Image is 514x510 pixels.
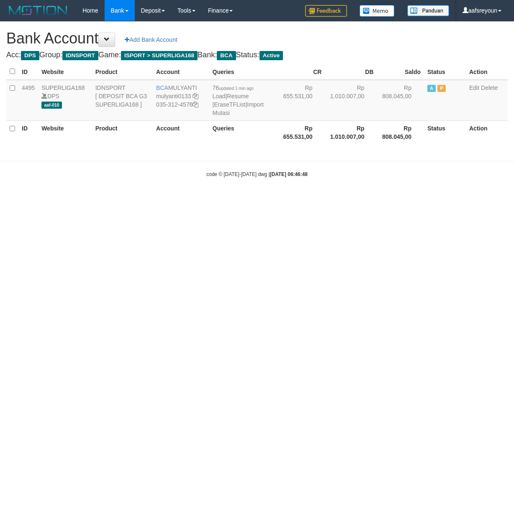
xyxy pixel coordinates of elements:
td: 4495 [18,80,38,121]
span: DPS [21,51,39,60]
span: IDNSPORT [62,51,98,60]
img: MOTION_logo.png [6,4,70,17]
th: Status [424,120,466,144]
th: Status [424,64,466,80]
span: aaf-010 [41,102,62,109]
a: mulyanti0133 [156,93,191,99]
a: Edit [469,84,479,91]
th: Action [466,64,508,80]
th: Rp 1.010.007,00 [325,120,377,144]
span: Active [427,85,436,92]
th: DB [325,64,377,80]
span: Active [260,51,283,60]
td: MULYANTI 035-312-4576 [153,80,209,121]
a: Import Mutasi [213,101,264,116]
span: Paused [437,85,446,92]
th: Product [92,64,153,80]
a: Delete [481,84,498,91]
th: ID [18,120,38,144]
th: Rp 808.045,00 [377,120,424,144]
th: Rp 655.531,00 [278,120,325,144]
th: Website [38,64,92,80]
a: Resume [227,93,249,99]
th: ID [18,64,38,80]
td: Rp 1.010.007,00 [325,80,377,121]
small: code © [DATE]-[DATE] dwg | [206,171,308,177]
th: Product [92,120,153,144]
td: Rp 808.045,00 [377,80,424,121]
th: Website [38,120,92,144]
img: panduan.png [407,5,449,16]
th: Queries [209,64,278,80]
a: Load [213,93,226,99]
span: updated 1 min ago [219,86,254,91]
td: Rp 655.531,00 [278,80,325,121]
span: BCA [156,84,168,91]
h4: Acc: Group: Game: Bank: Status: [6,51,508,59]
span: BCA [217,51,236,60]
th: Queries [209,120,278,144]
th: Account [153,120,209,144]
td: DPS [38,80,92,121]
a: Add Bank Account [119,33,182,47]
h1: Bank Account [6,30,508,47]
td: IDNSPORT [ DEPOSIT BCA G3 SUPERLIGA168 ] [92,80,153,121]
strong: [DATE] 06:46:48 [270,171,308,177]
img: Feedback.jpg [305,5,347,17]
th: Saldo [377,64,424,80]
th: CR [278,64,325,80]
span: | | | [213,84,264,116]
th: Account [153,64,209,80]
th: Action [466,120,508,144]
img: Button%20Memo.svg [360,5,395,17]
span: 76 [213,84,254,91]
a: EraseTFList [214,101,245,108]
a: SUPERLIGA168 [41,84,85,91]
span: ISPORT > SUPERLIGA168 [121,51,198,60]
